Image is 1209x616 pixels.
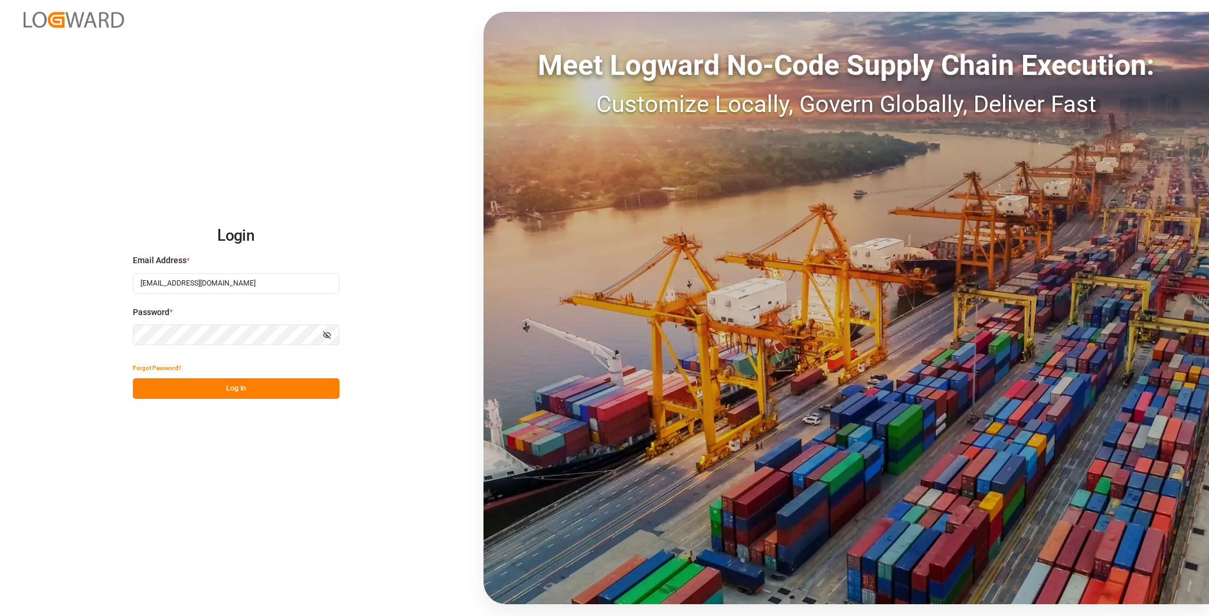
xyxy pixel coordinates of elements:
[24,12,124,28] img: Logward_new_orange.png
[133,378,339,399] button: Log In
[133,358,181,378] button: Forgot Password?
[483,44,1209,87] div: Meet Logward No-Code Supply Chain Execution:
[133,217,339,255] h2: Login
[133,273,339,294] input: Enter your email
[133,254,187,267] span: Email Address
[483,87,1209,122] div: Customize Locally, Govern Globally, Deliver Fast
[133,306,169,319] span: Password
